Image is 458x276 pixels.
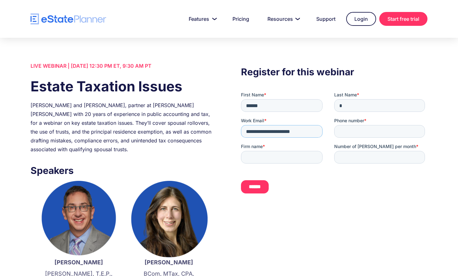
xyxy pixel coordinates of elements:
a: Support [309,13,343,25]
h1: Estate Taxation Issues [31,77,217,96]
h3: Speakers [31,163,217,178]
a: Pricing [225,13,257,25]
div: LIVE WEBINAR | [DATE] 12:30 PM ET, 9:30 AM PT [31,61,217,70]
h3: Register for this webinar [241,65,427,79]
a: Start free trial [379,12,427,26]
strong: [PERSON_NAME] [54,259,103,266]
a: Login [346,12,376,26]
a: home [31,14,106,25]
div: [PERSON_NAME] and [PERSON_NAME], partner at [PERSON_NAME] [PERSON_NAME] with 20 years of experien... [31,101,217,154]
iframe: Form 0 [241,92,427,199]
strong: [PERSON_NAME] [145,259,193,266]
a: Features [181,13,222,25]
a: Resources [260,13,306,25]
